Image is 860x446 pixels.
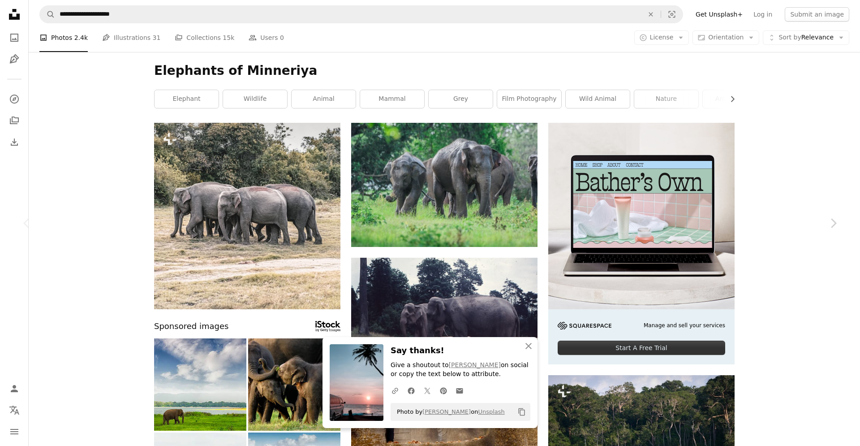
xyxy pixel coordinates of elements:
[566,90,630,108] a: wild animal
[223,90,287,108] a: wildlife
[40,6,55,23] button: Search Unsplash
[403,381,419,399] a: Share on Facebook
[391,344,530,357] h3: Say thanks!
[5,50,23,68] a: Illustrations
[690,7,748,22] a: Get Unsplash+
[248,338,340,431] img: Minneriya Elephant Gathering
[102,23,160,52] a: Illustrations 31
[435,381,451,399] a: Share on Pinterest
[763,30,849,45] button: Sort byRelevance
[280,33,284,43] span: 0
[351,316,537,324] a: a couple of elephants standing next to each other
[351,258,537,383] img: a couple of elephants standing next to each other
[154,212,340,220] a: a herd of elephants walking across a dry grass field
[5,90,23,108] a: Explore
[661,6,683,23] button: Visual search
[39,5,683,23] form: Find visuals sitewide
[5,133,23,151] a: Download History
[351,181,537,189] a: 2 elephants on green grass field during daytime
[419,381,435,399] a: Share on Twitter
[708,34,744,41] span: Orientation
[351,123,537,247] img: 2 elephants on green grass field during daytime
[154,63,735,79] h1: Elephants of Minneriya
[724,90,735,108] button: scroll list to the right
[558,341,725,355] div: Start A Free Trial
[292,90,356,108] a: animal
[634,30,689,45] button: License
[785,7,849,22] button: Submit an image
[703,90,767,108] a: archaeology
[644,322,725,329] span: Manage and sell your services
[154,123,340,309] img: a herd of elephants walking across a dry grass field
[153,33,161,43] span: 31
[154,320,228,333] span: Sponsored images
[692,30,759,45] button: Orientation
[558,322,611,329] img: file-1705255347840-230a6ab5bca9image
[634,90,698,108] a: nature
[5,29,23,47] a: Photos
[478,408,504,415] a: Unsplash
[548,123,735,364] a: Manage and sell your servicesStart A Free Trial
[223,33,234,43] span: 15k
[5,401,23,419] button: Language
[650,34,674,41] span: License
[548,123,735,309] img: file-1707883121023-8e3502977149image
[451,381,468,399] a: Share over email
[154,338,246,431] img: Elephant in Minneriya Wildlife Reserve, Sri Lanka
[778,33,834,42] span: Relevance
[392,405,505,419] span: Photo by on
[497,90,561,108] a: film photography
[806,180,860,266] a: Next
[360,90,424,108] a: mammal
[514,404,529,420] button: Copy to clipboard
[778,34,801,41] span: Sort by
[5,112,23,130] a: Collections
[429,90,493,108] a: grey
[449,361,501,368] a: [PERSON_NAME]
[641,6,661,23] button: Clear
[548,421,735,429] a: Group of forest elephants in the forest edge. Republic of Congo. Dzanga-Sangha Special Reserve. C...
[5,380,23,398] a: Log in / Sign up
[249,23,284,52] a: Users 0
[391,361,530,379] p: Give a shoutout to on social or copy the text below to attribute.
[748,7,778,22] a: Log in
[155,90,219,108] a: elephant
[175,23,234,52] a: Collections 15k
[5,423,23,441] button: Menu
[422,408,471,415] a: [PERSON_NAME]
